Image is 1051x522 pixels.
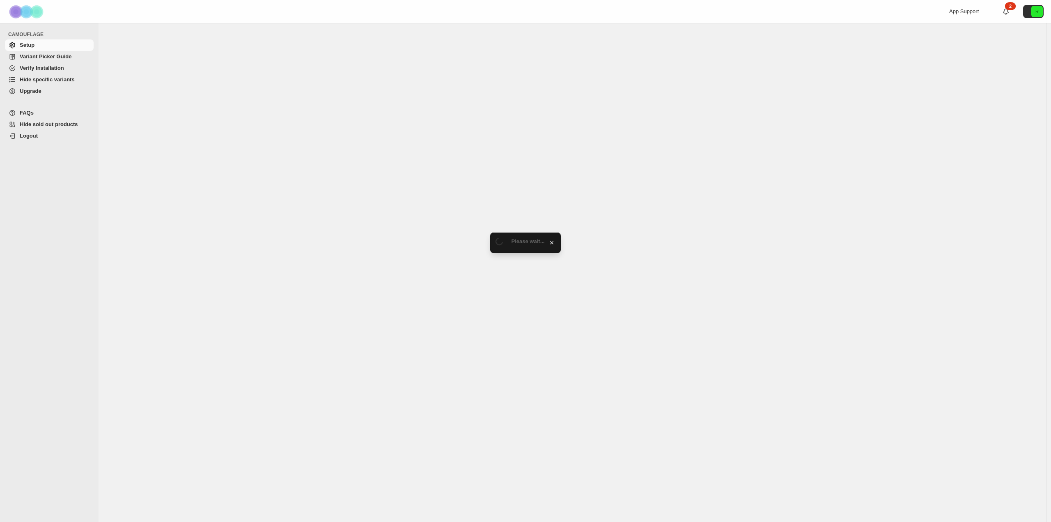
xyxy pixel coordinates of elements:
span: Logout [20,133,38,139]
a: Verify Installation [5,62,94,74]
span: Avatar with initials R [1031,6,1043,17]
a: Hide specific variants [5,74,94,85]
span: Hide sold out products [20,121,78,127]
a: 2 [1002,7,1010,16]
a: FAQs [5,107,94,119]
span: CAMOUFLAGE [8,31,94,38]
a: Logout [5,130,94,142]
span: FAQs [20,110,34,116]
span: Please wait... [512,238,545,244]
span: Upgrade [20,88,41,94]
a: Variant Picker Guide [5,51,94,62]
a: Setup [5,39,94,51]
a: Upgrade [5,85,94,97]
img: Camouflage [7,0,48,23]
button: Avatar with initials R [1023,5,1044,18]
div: 2 [1005,2,1016,10]
a: Hide sold out products [5,119,94,130]
span: Setup [20,42,34,48]
span: App Support [949,8,979,14]
span: Verify Installation [20,65,64,71]
span: Variant Picker Guide [20,53,71,60]
span: Hide specific variants [20,76,75,83]
text: R [1035,9,1039,14]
